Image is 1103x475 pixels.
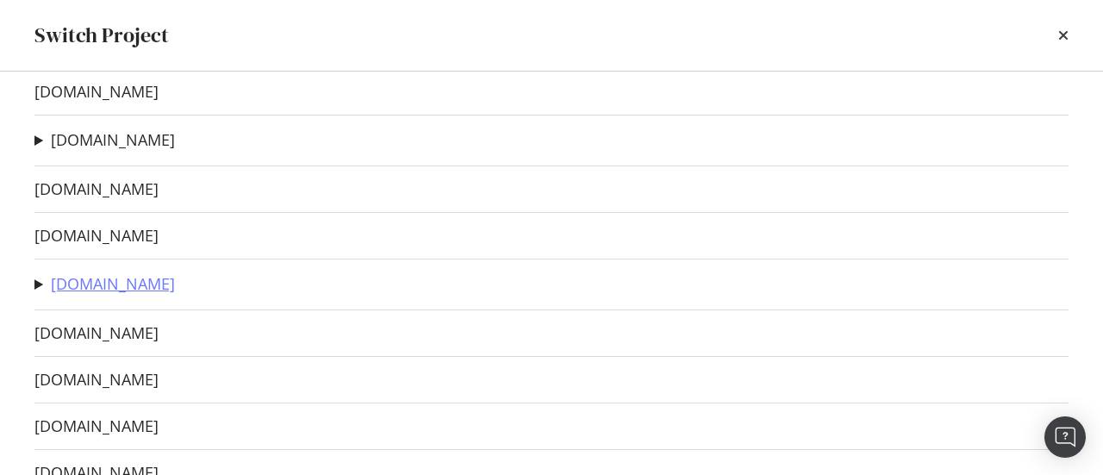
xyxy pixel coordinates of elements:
[34,324,159,342] a: [DOMAIN_NAME]
[1044,416,1086,458] div: Open Intercom Messenger
[51,275,175,293] a: [DOMAIN_NAME]
[34,129,175,152] summary: [DOMAIN_NAME]
[34,180,159,198] a: [DOMAIN_NAME]
[34,371,159,389] a: [DOMAIN_NAME]
[34,273,175,296] summary: [DOMAIN_NAME]
[34,21,169,50] div: Switch Project
[1058,21,1069,50] div: times
[34,417,159,435] a: [DOMAIN_NAME]
[51,131,175,149] a: [DOMAIN_NAME]
[34,83,159,101] a: [DOMAIN_NAME]
[34,227,159,245] a: [DOMAIN_NAME]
